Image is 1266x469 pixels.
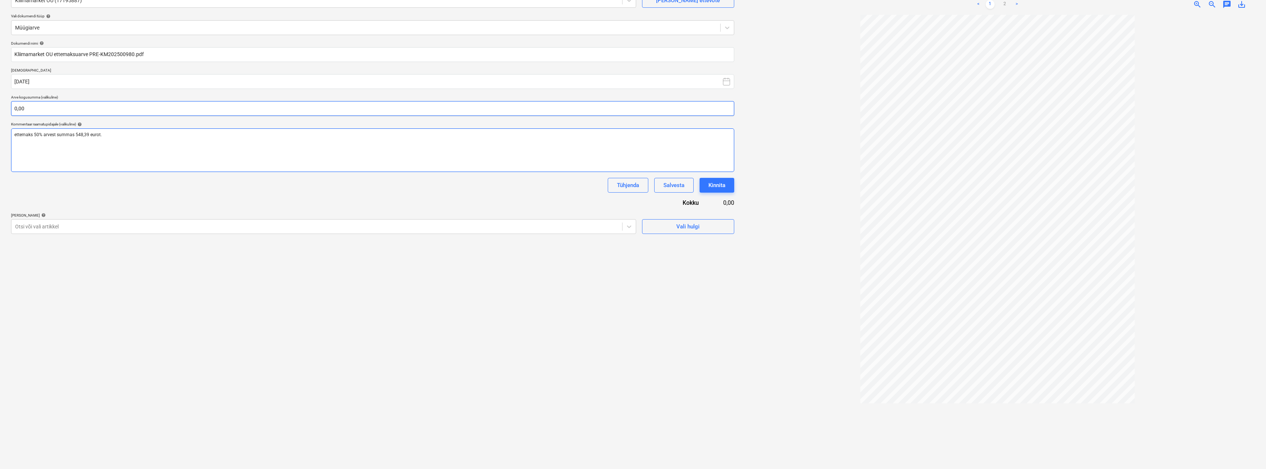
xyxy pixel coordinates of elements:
[654,178,694,193] button: Salvesta
[642,219,734,234] button: Vali hulgi
[11,47,734,62] input: Dokumendi nimi
[11,122,734,127] div: Kommentaar raamatupidajale (valikuline)
[11,14,734,18] div: Vali dokumendi tüüp
[11,95,734,101] p: Arve kogusumma (valikuline)
[45,14,51,18] span: help
[617,180,639,190] div: Tühjenda
[11,213,636,218] div: [PERSON_NAME]
[11,68,734,74] p: [DEMOGRAPHIC_DATA]
[676,222,700,231] div: Vali hulgi
[14,132,102,137] span: ettemaks 50% arvest summas 548,39 eurot.
[1229,434,1266,469] iframe: Chat Widget
[38,41,44,45] span: help
[76,122,82,127] span: help
[700,178,734,193] button: Kinnita
[708,180,725,190] div: Kinnita
[40,213,46,217] span: help
[711,199,734,207] div: 0,00
[638,199,711,207] div: Kokku
[608,178,648,193] button: Tühjenda
[11,101,734,116] input: Arve kogusumma (valikuline)
[11,74,734,89] button: [DATE]
[1229,434,1266,469] div: Vestlusvidin
[11,41,734,46] div: Dokumendi nimi
[663,180,684,190] div: Salvesta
